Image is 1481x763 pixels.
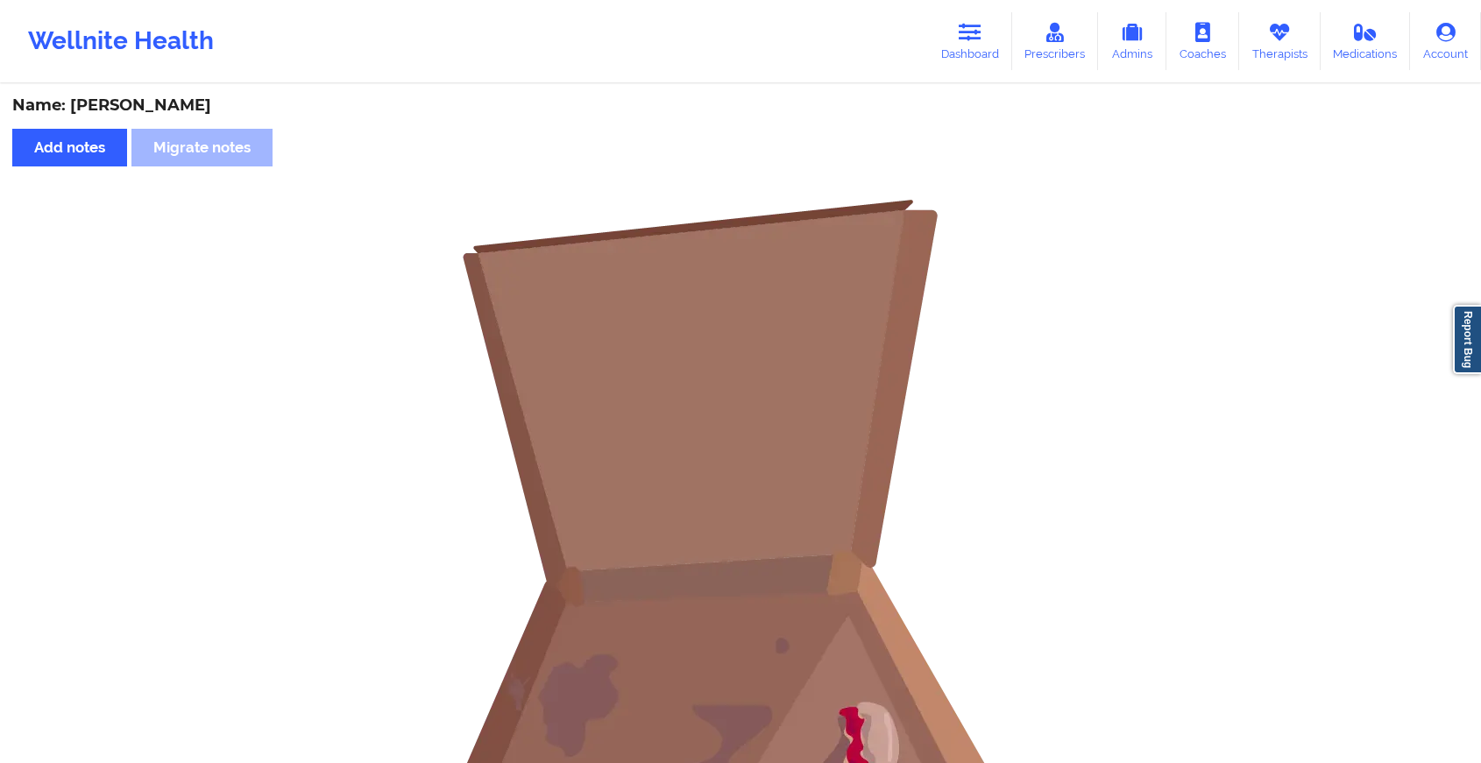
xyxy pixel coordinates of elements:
a: Therapists [1239,12,1321,70]
a: Dashboard [928,12,1012,70]
div: Name: [PERSON_NAME] [12,95,1469,116]
a: Prescribers [1012,12,1099,70]
a: Account [1410,12,1481,70]
a: Medications [1321,12,1411,70]
a: Coaches [1166,12,1239,70]
button: Add notes [12,129,127,166]
a: Admins [1098,12,1166,70]
a: Report Bug [1453,305,1481,374]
